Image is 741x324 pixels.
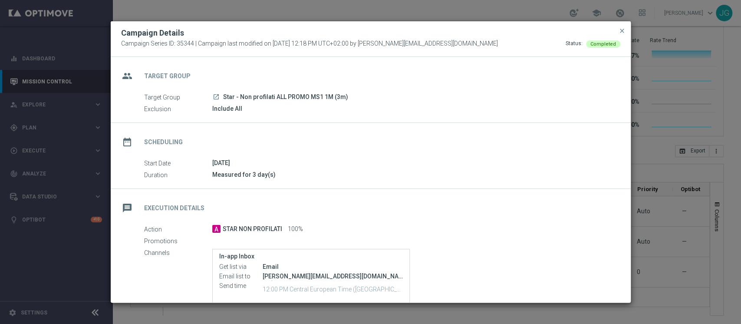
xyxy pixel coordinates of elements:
[144,105,212,113] label: Exclusion
[619,27,626,34] span: close
[223,225,282,233] span: STAR NON PROFILATI
[288,225,303,233] span: 100%
[213,93,220,100] i: launch
[223,93,348,101] span: Star - Non profilati ALL PROMO MS1 1M (3m)
[144,204,204,212] h2: Execution Details
[144,93,212,101] label: Target Group
[121,40,498,48] span: Campaign Series ID: 35344 | Campaign last modified on [DATE] 12:18 PM UTC+02:00 by [PERSON_NAME][...
[212,104,614,113] div: Include All
[144,237,212,245] label: Promotions
[144,171,212,179] label: Duration
[144,225,212,233] label: Action
[586,40,620,47] colored-tag: Completed
[212,93,220,101] a: launch
[212,170,614,179] div: Measured for 3 day(s)
[590,41,616,47] span: Completed
[212,225,221,233] span: A
[144,72,191,80] h2: Target Group
[219,273,263,281] label: Email list to
[212,159,614,167] div: [DATE]
[144,249,212,257] label: Channels
[119,68,135,84] i: group
[119,200,135,216] i: message
[144,159,212,167] label: Start Date
[566,40,583,48] div: Status:
[119,134,135,150] i: date_range
[263,262,403,271] div: Email
[144,138,183,146] h2: Scheduling
[219,253,403,260] label: In-app Inbox
[121,28,184,38] h2: Campaign Details
[219,282,263,290] label: Send time
[263,284,403,293] p: 12:00 PM Central European Time ([GEOGRAPHIC_DATA]) (UTC +02:00)
[219,263,263,271] label: Get list via
[263,272,403,281] div: [PERSON_NAME][EMAIL_ADDRESS][DOMAIN_NAME]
